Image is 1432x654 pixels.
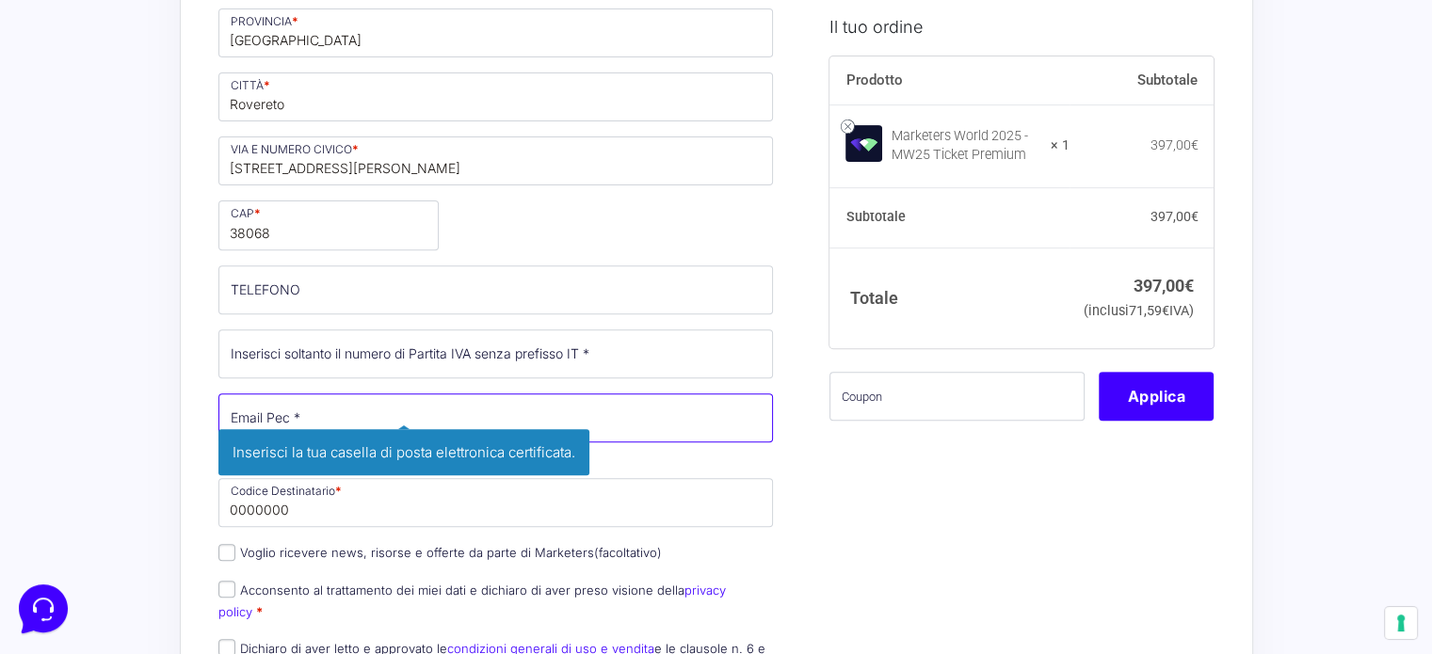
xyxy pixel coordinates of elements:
[290,507,317,524] p: Aiuto
[1084,304,1194,320] small: (inclusi IVA)
[1150,138,1198,153] bdi: 397,00
[1099,373,1214,422] button: Applica
[218,582,726,619] label: Acconsento al trattamento dei miei dati e dichiaro di aver preso visione della
[1385,607,1417,639] button: Le tue preferenze relative al consenso per le tecnologie di tracciamento
[829,373,1085,422] input: Coupon
[892,128,1038,166] div: Marketers World 2025 - MW25 Ticket Premium
[829,56,1070,105] th: Prodotto
[30,105,68,143] img: dark
[218,329,774,378] input: Inserisci soltanto il numero di Partita IVA senza prefisso IT *
[1162,304,1169,320] span: €
[30,75,160,90] span: Le tue conversazioni
[1190,138,1198,153] span: €
[1129,304,1169,320] span: 71,59
[246,481,362,524] button: Aiuto
[15,15,316,45] h2: Ciao da Marketers 👋
[1070,56,1215,105] th: Subtotale
[218,545,662,560] label: Voglio ricevere news, risorse e offerte da parte di Marketers
[218,544,235,561] input: Voglio ricevere news, risorse e offerte da parte di Marketers(facoltativo)
[1190,210,1198,225] span: €
[131,481,247,524] button: Messaggi
[218,136,774,185] input: VIA E NUMERO CIVICO *
[594,545,662,560] span: (facoltativo)
[42,274,308,293] input: Cerca un articolo...
[1051,137,1070,156] strong: × 1
[163,507,214,524] p: Messaggi
[218,429,589,475] span: Inserisci la tua casella di posta elettronica certificata.
[1184,276,1194,295] span: €
[90,105,128,143] img: dark
[218,200,439,249] input: CAP *
[218,8,774,57] input: PROVINCIA *
[56,507,88,524] p: Home
[201,233,346,248] a: Apri Centro Assistenza
[845,125,882,162] img: Marketers World 2025 - MW25 Ticket Premium
[218,393,774,442] input: Email Pec *
[218,72,774,121] input: CITTÀ *
[829,14,1214,40] h3: Il tuo ordine
[1150,210,1198,225] bdi: 397,00
[218,265,774,314] input: TELEFONO
[30,233,147,248] span: Trova una risposta
[829,248,1070,349] th: Totale
[218,478,774,527] input: Codice Destinatario *
[30,158,346,196] button: Inizia una conversazione
[1134,276,1194,295] bdi: 397,00
[829,188,1070,248] th: Subtotale
[15,481,131,524] button: Home
[122,169,278,184] span: Inizia una conversazione
[218,581,235,598] input: Acconsento al trattamento dei miei dati e dichiaro di aver preso visione dellaprivacy policy
[60,105,98,143] img: dark
[15,581,72,637] iframe: Customerly Messenger Launcher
